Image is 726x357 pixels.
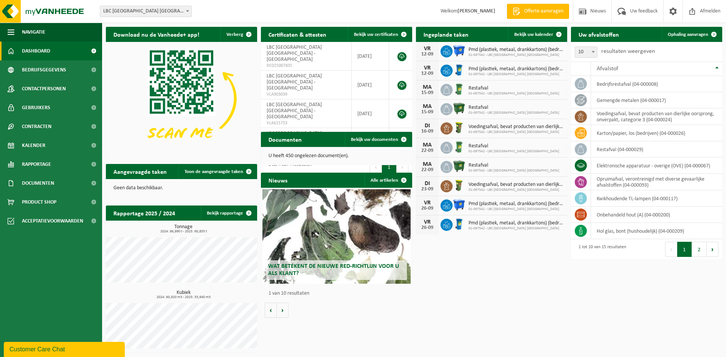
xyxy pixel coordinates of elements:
[420,123,435,129] div: DI
[468,188,563,192] span: 01-097542 - LBC [GEOGRAPHIC_DATA] [GEOGRAPHIC_DATA]
[591,190,722,207] td: kwikhoudende TL-lampen (04-000117)
[453,218,465,230] img: WB-0240-HPE-BE-01
[100,6,191,17] span: LBC ANTWERPEN NV - ANTWERPEN
[22,98,50,117] span: Gebruikers
[453,121,465,134] img: WB-0060-HPE-GN-50
[591,223,722,239] td: hol glas, bont (huishoudelijk) (04-000209)
[261,173,295,187] h2: Nieuws
[185,169,243,174] span: Toon de aangevraagde taken
[265,303,277,318] button: Vorige
[277,303,289,318] button: Volgende
[365,173,411,188] a: Alle artikelen
[507,4,569,19] a: Offerte aanvragen
[220,27,256,42] button: Verberg
[420,46,435,52] div: VR
[575,241,626,258] div: 1 tot 10 van 15 resultaten
[453,179,465,192] img: WB-0060-HPE-GN-50
[575,46,597,58] span: 10
[591,76,722,92] td: bedrijfsrestafval (04-000008)
[420,104,435,110] div: MA
[354,32,398,37] span: Bekijk uw certificaten
[22,60,66,79] span: Bedrijfsgegevens
[22,193,56,212] span: Product Shop
[591,141,722,158] td: restafval (04-000029)
[351,137,398,142] span: Bekijk uw documenten
[420,129,435,134] div: 16-09
[420,110,435,115] div: 15-09
[22,117,51,136] span: Contracten
[22,79,66,98] span: Contactpersonen
[261,27,334,42] h2: Certificaten & attesten
[106,42,257,155] img: Download de VHEPlus App
[22,155,51,174] span: Rapportage
[420,167,435,173] div: 22-09
[22,212,83,230] span: Acceptatievoorwaarden
[267,120,346,126] span: VLA615753
[453,198,465,211] img: WB-1100-HPE-BE-04
[468,220,563,226] span: Pmd (plastiek, metaal, drankkartons) (bedrijven)
[468,143,559,149] span: Restafval
[591,207,722,223] td: onbehandeld hout (A) (04-000200)
[453,141,465,153] img: WB-0240-HPE-GN-01
[677,242,692,257] button: 1
[453,63,465,76] img: WB-0240-HPE-BE-01
[692,242,707,257] button: 2
[468,105,559,111] span: Restafval
[22,42,50,60] span: Dashboard
[468,91,559,96] span: 01-097542 - LBC [GEOGRAPHIC_DATA] [GEOGRAPHIC_DATA]
[420,142,435,148] div: MA
[420,71,435,76] div: 12-09
[268,291,408,296] p: 1 van 10 resultaten
[468,226,563,231] span: 01-097542 - LBC [GEOGRAPHIC_DATA] [GEOGRAPHIC_DATA]
[268,153,405,159] p: U heeft 450 ongelezen document(en).
[106,206,183,220] h2: Rapportage 2025 / 2024
[100,6,192,17] span: LBC ANTWERPEN NV - ANTWERPEN
[110,290,257,299] h3: Kubiek
[468,85,559,91] span: Restafval
[226,32,243,37] span: Verberg
[22,23,45,42] span: Navigatie
[468,66,563,72] span: Pmd (plastiek, metaal, drankkartons) (bedrijven)
[345,132,411,147] a: Bekijk uw documenten
[575,47,597,57] span: 10
[468,47,563,53] span: Pmd (plastiek, metaal, drankkartons) (bedrijven)
[420,148,435,153] div: 22-09
[591,125,722,141] td: karton/papier, los (bedrijven) (04-000026)
[591,174,722,190] td: opruimafval, verontreinigd met diverse gevaarlijke afvalstoffen (04-000093)
[22,174,54,193] span: Documenten
[468,72,563,77] span: 01-097542 - LBC [GEOGRAPHIC_DATA] [GEOGRAPHIC_DATA]
[178,164,256,179] a: Toon de aangevraagde taken
[420,65,435,71] div: VR
[453,102,465,115] img: WB-1100-HPE-GN-01
[420,161,435,167] div: MA
[110,295,257,299] span: 2024: 60,920 m3 - 2025: 33,940 m3
[468,130,563,134] span: 01-097542 - LBC [GEOGRAPHIC_DATA] [GEOGRAPHIC_DATA]
[468,182,563,188] span: Voedingsafval, bevat producten van dierlijke oorsprong, onverpakt, categorie 3
[201,206,256,221] a: Bekijk rapportage
[420,225,435,230] div: 26-09
[4,340,126,357] iframe: chat widget
[113,185,250,191] p: Geen data beschikbaar.
[453,160,465,173] img: WB-1100-HPE-GN-01
[591,158,722,174] td: elektronische apparatuur - overige (OVE) (04-000067)
[707,242,718,257] button: Next
[420,206,435,211] div: 26-09
[106,164,174,179] h2: Aangevraagde taken
[453,83,465,96] img: WB-0240-HPE-GN-01
[665,242,677,257] button: Previous
[514,32,553,37] span: Bekijk uw kalender
[508,27,566,42] a: Bekijk uw kalender
[110,224,257,233] h3: Tonnage
[261,132,309,147] h2: Documenten
[106,27,207,42] h2: Download nu de Vanheede+ app!
[420,200,435,206] div: VR
[571,27,627,42] h2: Uw afvalstoffen
[468,111,559,115] span: 01-097542 - LBC [GEOGRAPHIC_DATA] [GEOGRAPHIC_DATA]
[668,32,708,37] span: Ophaling aanvragen
[453,44,465,57] img: WB-1100-HPE-BE-04
[352,71,389,99] td: [DATE]
[420,181,435,187] div: DI
[468,207,563,212] span: 01-097542 - LBC [GEOGRAPHIC_DATA] [GEOGRAPHIC_DATA]
[458,8,495,14] strong: [PERSON_NAME]
[267,45,322,62] span: LBC [GEOGRAPHIC_DATA] [GEOGRAPHIC_DATA] - [GEOGRAPHIC_DATA]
